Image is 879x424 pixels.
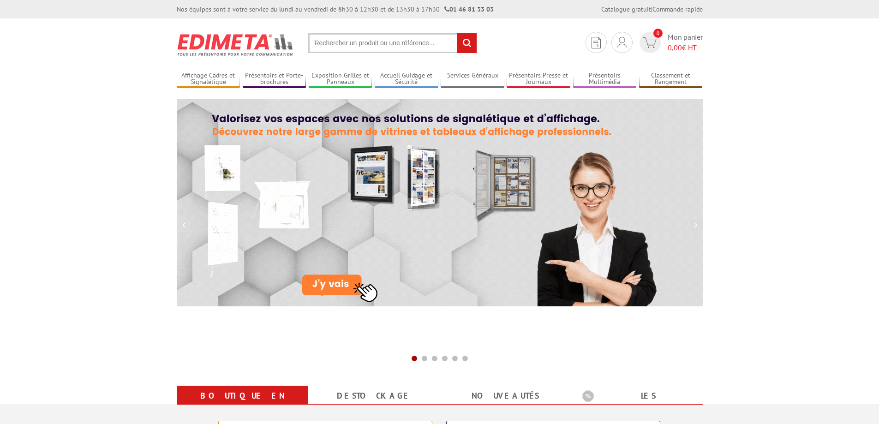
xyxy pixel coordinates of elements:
[243,72,306,87] a: Présentoirs et Porte-brochures
[451,388,560,404] a: nouveautés
[617,37,627,48] img: devis rapide
[441,72,504,87] a: Services Généraux
[601,5,651,13] a: Catalogue gratuit
[592,37,601,48] img: devis rapide
[309,72,372,87] a: Exposition Grilles et Panneaux
[177,72,240,87] a: Affichage Cadres et Signalétique
[457,33,477,53] input: rechercher
[308,33,477,53] input: Rechercher un produit ou une référence...
[582,388,692,421] a: Les promotions
[637,32,703,53] a: devis rapide 0 Mon panier 0,00€ HT
[668,42,703,53] span: € HT
[319,388,429,404] a: Destockage
[601,5,703,14] div: |
[653,29,663,38] span: 0
[177,28,294,62] img: Présentoir, panneau, stand - Edimeta - PLV, affichage, mobilier bureau, entreprise
[643,37,657,48] img: devis rapide
[573,72,637,87] a: Présentoirs Multimédia
[507,72,570,87] a: Présentoirs Presse et Journaux
[177,5,494,14] div: Nos équipes sont à votre service du lundi au vendredi de 8h30 à 12h30 et de 13h30 à 17h30
[668,32,703,53] span: Mon panier
[668,43,682,52] span: 0,00
[375,72,438,87] a: Accueil Guidage et Sécurité
[188,388,297,421] a: Boutique en ligne
[582,388,698,406] b: Les promotions
[444,5,494,13] strong: 01 46 81 33 03
[639,72,703,87] a: Classement et Rangement
[652,5,703,13] a: Commande rapide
